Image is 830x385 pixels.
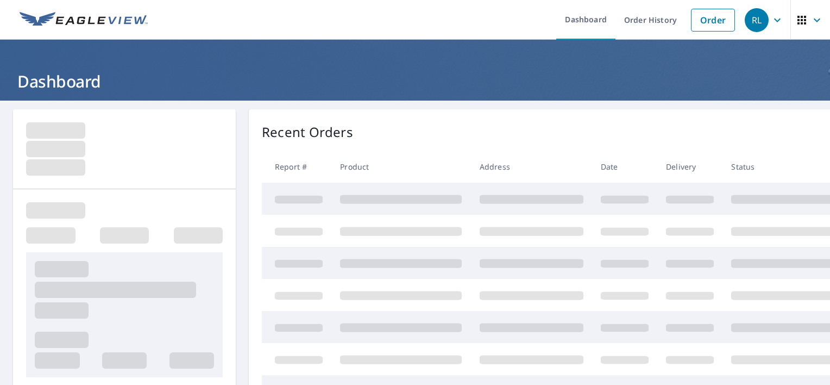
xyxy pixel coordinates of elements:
[691,9,735,32] a: Order
[592,151,657,183] th: Date
[20,12,148,28] img: EV Logo
[262,122,353,142] p: Recent Orders
[13,70,817,92] h1: Dashboard
[331,151,470,183] th: Product
[657,151,722,183] th: Delivery
[262,151,331,183] th: Report #
[471,151,592,183] th: Address
[745,8,769,32] div: RL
